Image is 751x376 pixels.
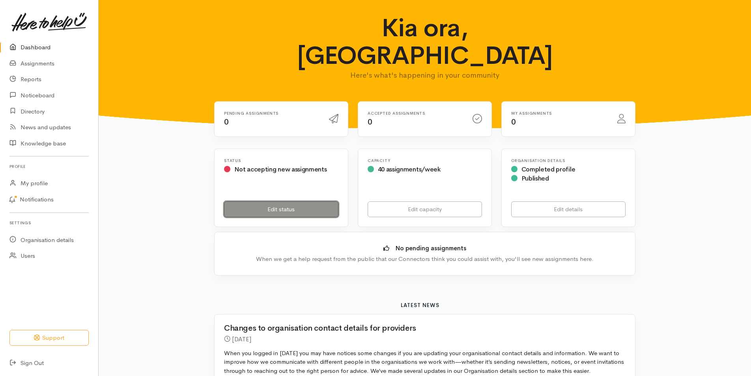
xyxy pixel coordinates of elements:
h1: Kia ora, [GEOGRAPHIC_DATA] [271,14,579,70]
h6: Capacity [368,158,482,163]
a: Edit status [224,201,338,218]
time: [DATE] [232,335,251,343]
a: Edit capacity [368,201,482,218]
div: When we get a help request from the public that our Connectors think you could assist with, you'l... [226,255,623,264]
button: Support [9,330,89,346]
a: Edit details [511,201,626,218]
span: 0 [224,117,229,127]
b: Latest news [401,302,439,309]
span: 0 [368,117,372,127]
span: Completed profile [521,165,575,173]
span: 40 assignments/week [378,165,441,173]
h6: Settings [9,218,89,228]
h6: Pending assignments [224,111,319,115]
span: 0 [511,117,516,127]
h6: Status [224,158,338,163]
h6: Accepted assignments [368,111,463,115]
p: When you logged in [DATE] you may have notices some changes if you are updating your organisation... [224,349,626,376]
h2: Changes to organisation contact details for providers [224,324,616,333]
h6: Profile [9,161,89,172]
span: Published [521,174,549,182]
span: Not accepting new assignments [234,165,327,173]
h6: Organisation Details [511,158,626,163]
b: No pending assignments [396,244,466,252]
h6: My assignments [511,111,608,115]
p: Here's what's happening in your community [271,70,579,81]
